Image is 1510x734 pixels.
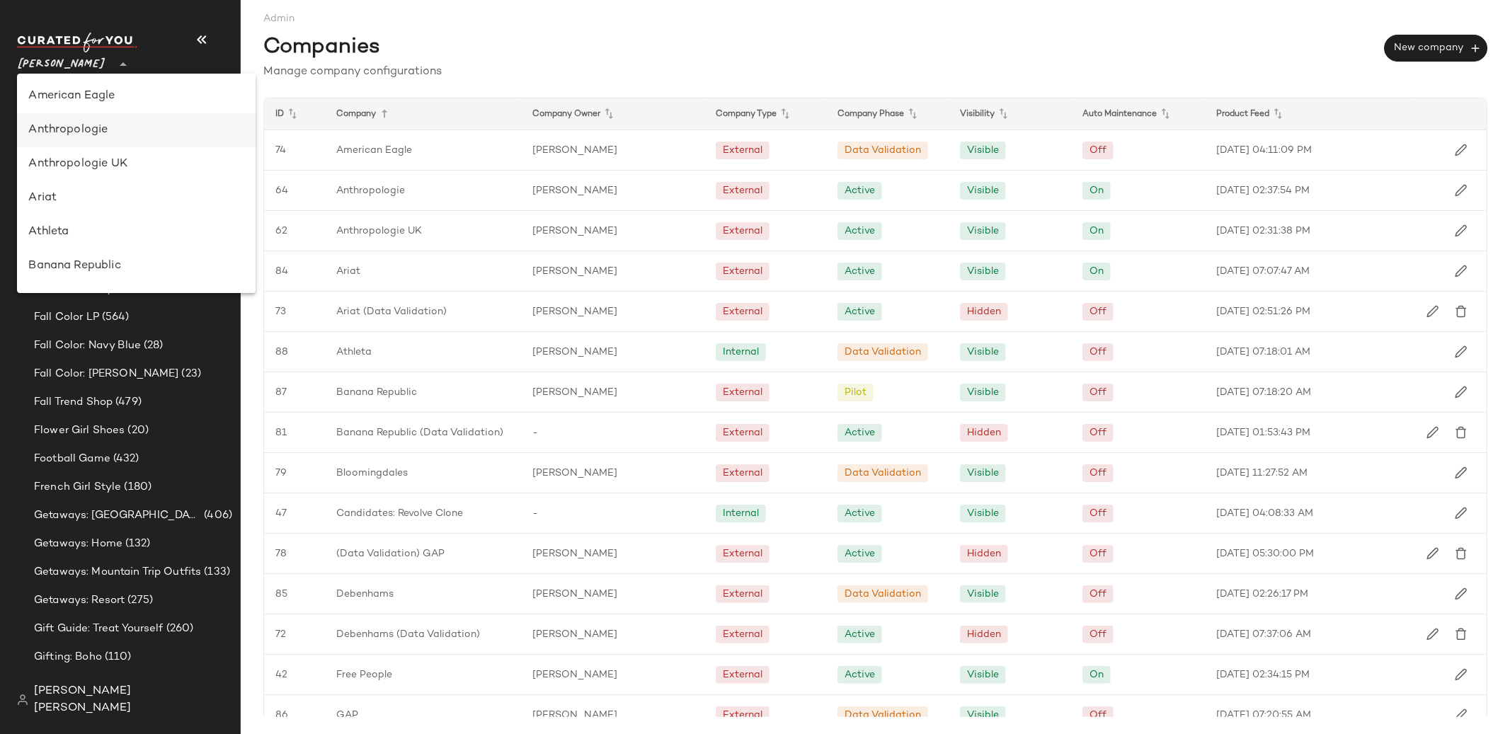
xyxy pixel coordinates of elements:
[201,508,232,524] span: (406)
[125,592,153,609] span: (275)
[532,506,538,521] span: -
[34,621,164,637] span: Gift Guide: Treat Yourself
[336,627,480,642] span: Debenhams (Data Validation)
[275,627,286,642] span: 72
[1455,184,1468,197] img: svg%3e
[845,708,921,723] div: Data Validation
[1426,547,1439,560] img: svg%3e
[1455,426,1468,439] img: svg%3e
[336,264,360,279] span: Ariat
[1217,183,1310,198] span: [DATE] 02:37:54 PM
[967,425,1001,440] div: Hidden
[28,156,244,173] div: Anthropologie UK
[34,564,201,580] span: Getaways: Mountain Trip Outfits
[845,627,875,642] div: Active
[532,264,617,279] span: [PERSON_NAME]
[532,708,617,723] span: [PERSON_NAME]
[845,143,921,158] div: Data Validation
[967,627,1001,642] div: Hidden
[967,546,1001,561] div: Hidden
[967,385,999,400] div: Visible
[141,338,164,354] span: (28)
[1089,627,1106,642] div: Off
[532,466,617,481] span: [PERSON_NAME]
[275,304,286,319] span: 73
[532,627,617,642] span: [PERSON_NAME]
[845,264,875,279] div: Active
[336,506,463,521] span: Candidates: Revolve Clone
[28,292,244,309] div: Bloomingdales
[845,587,921,602] div: Data Validation
[723,506,759,521] div: Internal
[1217,466,1308,481] span: [DATE] 11:27:52 AM
[845,546,875,561] div: Active
[336,546,445,561] span: (Data Validation) GAP
[275,224,287,239] span: 62
[1089,466,1106,481] div: Off
[723,345,759,360] div: Internal
[532,304,617,319] span: [PERSON_NAME]
[845,506,875,521] div: Active
[1089,264,1104,279] div: On
[1217,425,1311,440] span: [DATE] 01:53:43 PM
[532,183,617,198] span: [PERSON_NAME]
[1455,668,1468,681] img: svg%3e
[1385,35,1487,62] button: New company
[967,667,999,682] div: Visible
[275,506,287,521] span: 47
[1217,385,1312,400] span: [DATE] 07:18:20 AM
[34,394,113,411] span: Fall Trend Shop
[1217,546,1315,561] span: [DATE] 05:30:00 PM
[532,143,617,158] span: [PERSON_NAME]
[532,587,617,602] span: [PERSON_NAME]
[845,667,875,682] div: Active
[1455,305,1468,318] img: svg%3e
[28,258,244,275] div: Banana Republic
[967,587,999,602] div: Visible
[723,224,762,239] div: External
[723,627,762,642] div: External
[1217,264,1310,279] span: [DATE] 07:07:47 AM
[723,143,762,158] div: External
[723,546,762,561] div: External
[113,394,142,411] span: (479)
[1217,304,1311,319] span: [DATE] 02:51:26 PM
[275,667,287,682] span: 42
[275,546,287,561] span: 78
[275,587,287,602] span: 85
[336,304,447,319] span: Ariat (Data Validation)
[99,309,130,326] span: (564)
[336,708,358,723] span: GAP
[28,88,244,105] div: American Eagle
[1217,708,1312,723] span: [DATE] 07:20:55 AM
[121,479,151,495] span: (180)
[826,98,949,130] div: Company Phase
[1089,708,1106,723] div: Off
[967,506,999,521] div: Visible
[1089,667,1104,682] div: On
[845,304,875,319] div: Active
[1455,709,1468,721] img: svg%3e
[845,183,875,198] div: Active
[201,564,230,580] span: (133)
[336,385,417,400] span: Banana Republic
[845,466,921,481] div: Data Validation
[110,451,139,467] span: (432)
[34,592,125,609] span: Getaways: Resort
[723,385,762,400] div: External
[17,48,106,74] span: [PERSON_NAME]
[34,649,102,665] span: Gifting: Boho
[1089,345,1106,360] div: Off
[1217,224,1311,239] span: [DATE] 02:31:38 PM
[1089,546,1106,561] div: Off
[1217,345,1311,360] span: [DATE] 07:18:01 AM
[34,366,179,382] span: Fall Color: [PERSON_NAME]
[949,98,1071,130] div: Visibility
[122,536,151,552] span: (132)
[34,451,110,467] span: Football Game
[723,667,762,682] div: External
[1455,265,1468,277] img: svg%3e
[723,425,762,440] div: External
[1426,628,1439,641] img: svg%3e
[1071,98,1206,130] div: Auto Maintenance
